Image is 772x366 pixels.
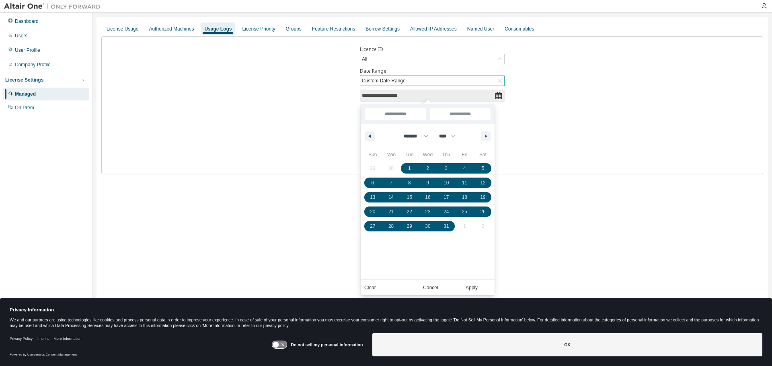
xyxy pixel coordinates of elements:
span: 13 [370,190,375,204]
button: 28 [382,219,400,233]
span: 23 [425,204,430,219]
div: Managed [15,91,36,97]
button: 10 [437,176,456,190]
div: Feature Restrictions [312,26,355,32]
button: 14 [382,190,400,204]
span: 31 [443,219,449,233]
span: 4 [463,161,466,176]
button: 20 [363,204,382,219]
div: Company Profile [15,61,51,68]
div: Borrow Settings [365,26,400,32]
span: 9 [427,176,429,190]
span: [DATE] [361,104,369,118]
div: License Usage [107,26,138,32]
button: 26 [474,204,492,219]
label: Licence ID [360,46,505,53]
button: 12 [474,176,492,190]
span: 7 [390,176,392,190]
button: 18 [456,190,474,204]
button: 9 [419,176,437,190]
span: 20 [370,204,375,219]
button: 24 [437,204,456,219]
button: Cancel [411,284,450,292]
div: Authorized Machines [149,26,194,32]
span: Tue [400,148,419,161]
div: Usage Logs [204,26,232,32]
button: 22 [400,204,419,219]
span: 8 [408,176,411,190]
span: 11 [462,176,467,190]
span: 16 [425,190,430,204]
div: Consumables [505,26,534,32]
span: Fri [456,148,474,161]
span: 27 [370,219,375,233]
button: 2 [419,161,437,176]
div: Custom Date Range [360,76,504,86]
button: 17 [437,190,456,204]
button: 11 [456,176,474,190]
button: Apply [452,284,491,292]
span: 28 [388,219,394,233]
button: 7 [382,176,400,190]
button: 29 [400,219,419,233]
span: Sun [363,148,382,161]
div: License Settings [5,77,43,83]
span: Mon [382,148,400,161]
div: Custom Date Range [361,76,407,85]
button: 21 [382,204,400,219]
img: Altair One [4,2,105,10]
span: 1 [408,161,411,176]
div: On Prem [15,104,34,111]
span: [DATE] [361,118,369,131]
button: 3 [437,161,456,176]
span: 14 [388,190,394,204]
div: All [360,54,504,64]
span: Last Month [361,194,369,215]
span: This Month [361,173,369,194]
button: 13 [363,190,382,204]
span: 2 [427,161,429,176]
button: 5 [474,161,492,176]
button: 16 [419,190,437,204]
button: 27 [363,219,382,233]
label: Date Range [360,68,505,74]
span: 19 [480,190,485,204]
span: 21 [388,204,394,219]
span: Thu [437,148,456,161]
a: Clear [364,284,376,292]
span: 6 [372,176,374,190]
span: 30 [425,219,430,233]
button: 31 [437,219,456,233]
span: Last Week [361,152,369,173]
span: 15 [407,190,412,204]
button: 15 [400,190,419,204]
span: 22 [407,204,412,219]
span: 25 [462,204,467,219]
span: 10 [443,176,449,190]
div: User Profile [15,47,40,53]
button: 6 [363,176,382,190]
div: Users [15,33,27,39]
span: 18 [462,190,467,204]
div: Dashboard [15,18,39,25]
span: 26 [480,204,485,219]
button: 8 [400,176,419,190]
div: Named User [467,26,494,32]
button: 1 [400,161,419,176]
span: Sat [474,148,492,161]
button: 25 [456,204,474,219]
button: 30 [419,219,437,233]
span: 3 [445,161,448,176]
span: This Week [361,131,369,152]
span: Wed [419,148,437,161]
span: 5 [482,161,485,176]
div: Groups [286,26,302,32]
span: 12 [480,176,485,190]
span: 17 [443,190,449,204]
div: Allowed IP Addresses [410,26,457,32]
button: 23 [419,204,437,219]
div: License Priority [242,26,275,32]
div: All [361,55,368,63]
button: 19 [474,190,492,204]
span: 29 [407,219,412,233]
